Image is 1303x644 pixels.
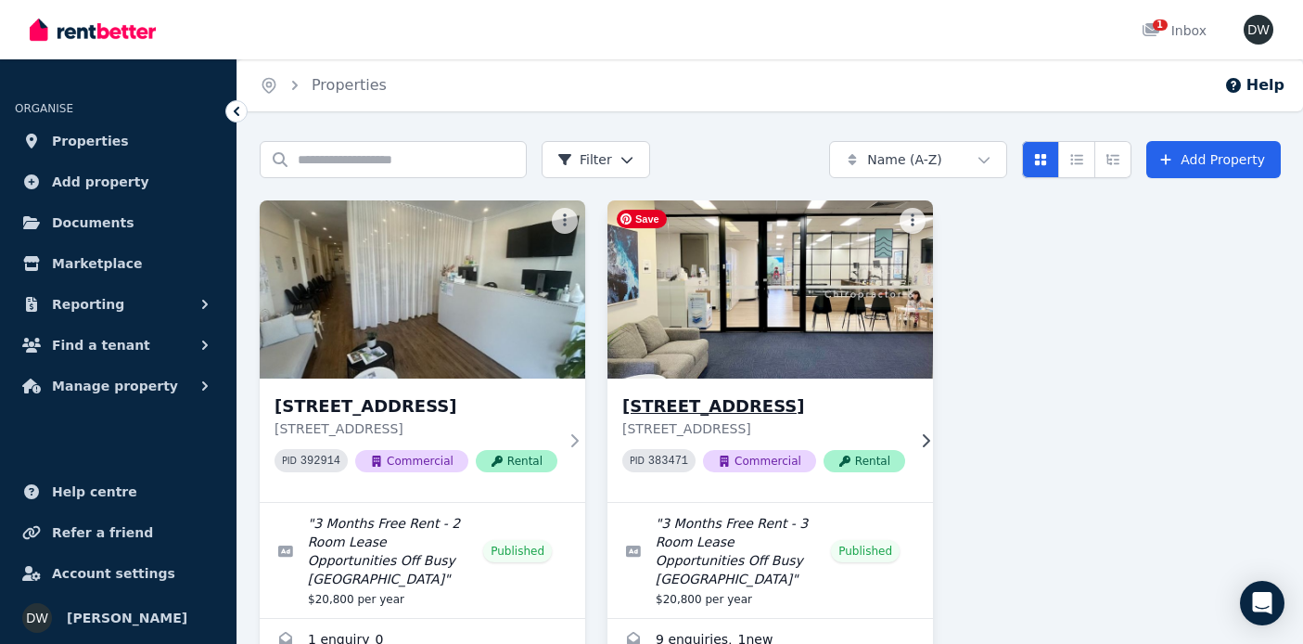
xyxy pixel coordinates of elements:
a: 24-26 Dorset Rd, Croydon[STREET_ADDRESS][STREET_ADDRESS]PID 383471CommercialRental [607,200,933,502]
span: Manage property [52,375,178,397]
span: Find a tenant [52,334,150,356]
span: Properties [52,130,129,152]
button: More options [552,208,578,234]
button: Filter [542,141,650,178]
p: [STREET_ADDRESS] [275,419,557,438]
small: PID [630,456,645,466]
span: Commercial [703,450,816,472]
a: Properties [312,76,387,94]
h3: [STREET_ADDRESS] [622,393,905,419]
span: ORGANISE [15,102,73,115]
div: Open Intercom Messenger [1240,581,1284,625]
button: Manage property [15,367,222,405]
a: Edit listing: 3 Months Free Rent - 2 Room Lease Opportunities Off Busy High St Doncaster [260,503,585,618]
small: PID [282,456,297,466]
h3: [STREET_ADDRESS] [275,393,557,419]
a: Help centre [15,473,222,510]
img: Dr Munib Waters [1244,15,1273,45]
img: RentBetter [30,16,156,44]
button: Find a tenant [15,327,222,364]
button: Reporting [15,286,222,323]
a: 19 Village Ave, Doncaster[STREET_ADDRESS][STREET_ADDRESS]PID 392914CommercialRental [260,200,585,502]
p: [STREET_ADDRESS] [622,419,905,438]
span: Rental [824,450,905,472]
span: Reporting [52,293,124,316]
code: 383471 [648,455,688,468]
a: Properties [15,122,222,160]
span: Marketplace [52,252,142,275]
button: Name (A-Z) [829,141,1007,178]
span: Commercial [355,450,468,472]
nav: Breadcrumb [237,59,409,111]
span: Filter [557,150,612,169]
img: 24-26 Dorset Rd, Croydon [599,196,941,383]
button: Card view [1022,141,1059,178]
span: Add property [52,171,149,193]
img: 19 Village Ave, Doncaster [260,200,585,379]
span: Rental [476,450,557,472]
a: Refer a friend [15,514,222,551]
span: Help centre [52,481,137,503]
span: Documents [52,212,134,234]
div: Inbox [1142,21,1207,40]
code: 392914 [300,455,340,468]
span: [PERSON_NAME] [67,607,187,629]
button: Expanded list view [1094,141,1131,178]
a: Marketplace [15,245,222,282]
span: Name (A-Z) [867,150,942,169]
span: Refer a friend [52,522,153,544]
a: Add Property [1146,141,1281,178]
div: View options [1022,141,1131,178]
span: 1 [1153,19,1168,31]
span: Account settings [52,562,175,585]
button: Help [1224,74,1284,97]
a: Add property [15,163,222,200]
a: Documents [15,204,222,241]
span: Save [617,210,667,228]
button: Compact list view [1058,141,1095,178]
img: Dr Munib Waters [22,603,52,633]
a: Account settings [15,555,222,592]
button: More options [900,208,926,234]
a: Edit listing: 3 Months Free Rent - 3 Room Lease Opportunities Off Busy Maroondah Hwy Croydon [607,503,933,618]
